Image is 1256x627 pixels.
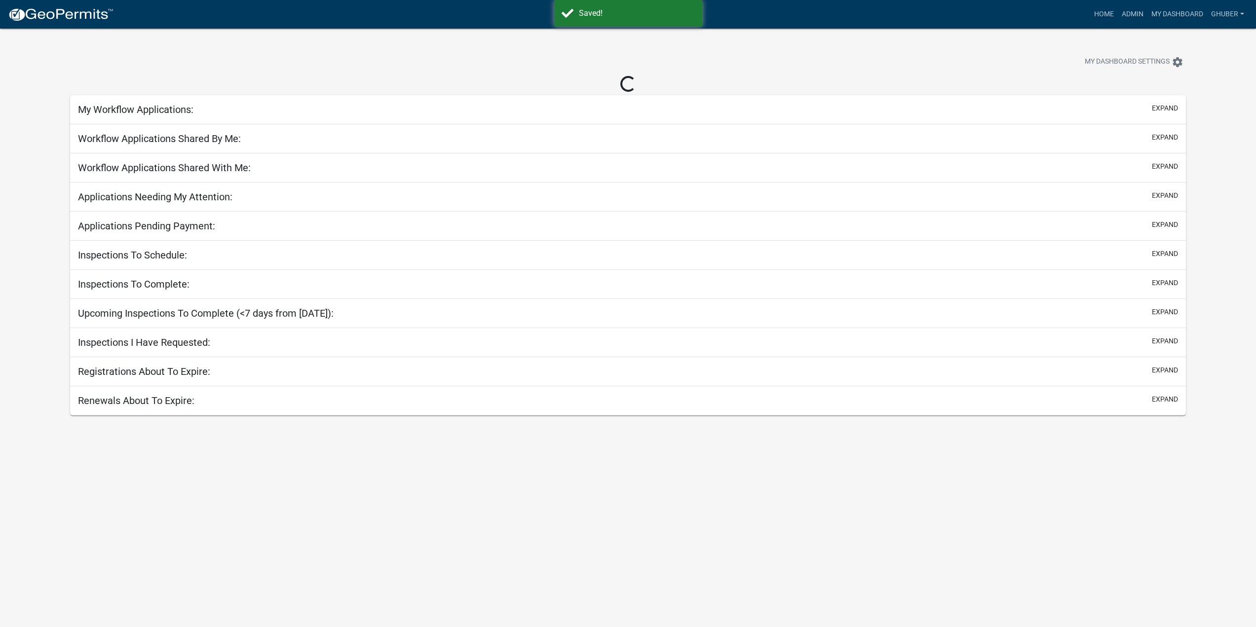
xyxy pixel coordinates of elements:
h5: Renewals About To Expire: [78,395,194,406]
a: Home [1090,5,1118,24]
h5: Workflow Applications Shared With Me: [78,162,251,174]
button: expand [1152,190,1178,201]
button: expand [1152,394,1178,405]
h5: Registrations About To Expire: [78,366,210,377]
span: My Dashboard Settings [1085,56,1170,68]
h5: My Workflow Applications: [78,104,193,115]
h5: Applications Pending Payment: [78,220,215,232]
div: Saved! [579,7,695,19]
button: expand [1152,307,1178,317]
button: expand [1152,132,1178,143]
button: expand [1152,278,1178,288]
button: expand [1152,249,1178,259]
h5: Inspections To Schedule: [78,249,187,261]
a: Admin [1118,5,1147,24]
h5: Inspections To Complete: [78,278,190,290]
button: expand [1152,365,1178,375]
button: expand [1152,161,1178,172]
button: expand [1152,220,1178,230]
button: expand [1152,336,1178,346]
a: GHuber [1207,5,1248,24]
h5: Workflow Applications Shared By Me: [78,133,241,145]
a: My Dashboard [1147,5,1207,24]
button: My Dashboard Settingssettings [1077,52,1191,72]
h5: Inspections I Have Requested: [78,336,210,348]
button: expand [1152,103,1178,113]
h5: Applications Needing My Attention: [78,191,232,203]
i: settings [1172,56,1183,68]
h5: Upcoming Inspections To Complete (<7 days from [DATE]): [78,307,334,319]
